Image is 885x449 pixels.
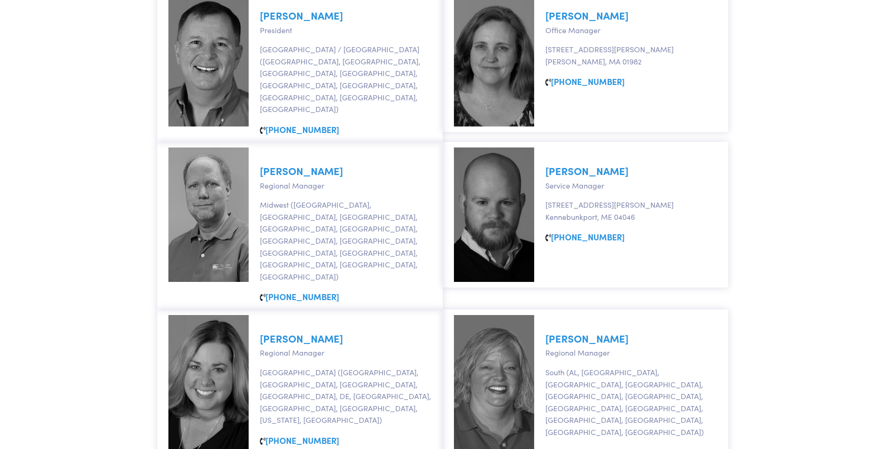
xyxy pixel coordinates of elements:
[545,43,717,67] p: [STREET_ADDRESS][PERSON_NAME] [PERSON_NAME], MA 01982
[265,291,339,302] a: [PHONE_NUMBER]
[545,331,628,345] a: [PERSON_NAME]
[260,366,432,426] p: [GEOGRAPHIC_DATA] ([GEOGRAPHIC_DATA], [GEOGRAPHIC_DATA], [GEOGRAPHIC_DATA], [GEOGRAPHIC_DATA], DE...
[454,147,534,282] img: ben-senning.jpg
[260,199,432,282] p: Midwest ([GEOGRAPHIC_DATA], [GEOGRAPHIC_DATA], [GEOGRAPHIC_DATA], [GEOGRAPHIC_DATA], [GEOGRAPHIC_...
[265,124,339,135] a: [PHONE_NUMBER]
[545,180,717,192] p: Service Manager
[260,43,432,115] p: [GEOGRAPHIC_DATA] / [GEOGRAPHIC_DATA] ([GEOGRAPHIC_DATA], [GEOGRAPHIC_DATA], [GEOGRAPHIC_DATA], [...
[545,163,628,178] a: [PERSON_NAME]
[260,8,343,22] a: [PERSON_NAME]
[551,76,625,87] a: [PHONE_NUMBER]
[545,347,717,359] p: Regional Manager
[260,331,343,345] a: [PERSON_NAME]
[260,24,432,36] p: President
[260,163,343,178] a: [PERSON_NAME]
[265,435,339,446] a: [PHONE_NUMBER]
[168,147,249,282] img: david-larson.jpg
[545,24,717,36] p: Office Manager
[545,366,717,438] p: South (AL, [GEOGRAPHIC_DATA], [GEOGRAPHIC_DATA], [GEOGRAPHIC_DATA], [GEOGRAPHIC_DATA], [GEOGRAPHI...
[545,8,628,22] a: [PERSON_NAME]
[551,231,625,243] a: [PHONE_NUMBER]
[260,347,432,359] p: Regional Manager
[545,199,717,223] p: [STREET_ADDRESS][PERSON_NAME] Kennebunkport, ME 04046
[260,180,432,192] p: Regional Manager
